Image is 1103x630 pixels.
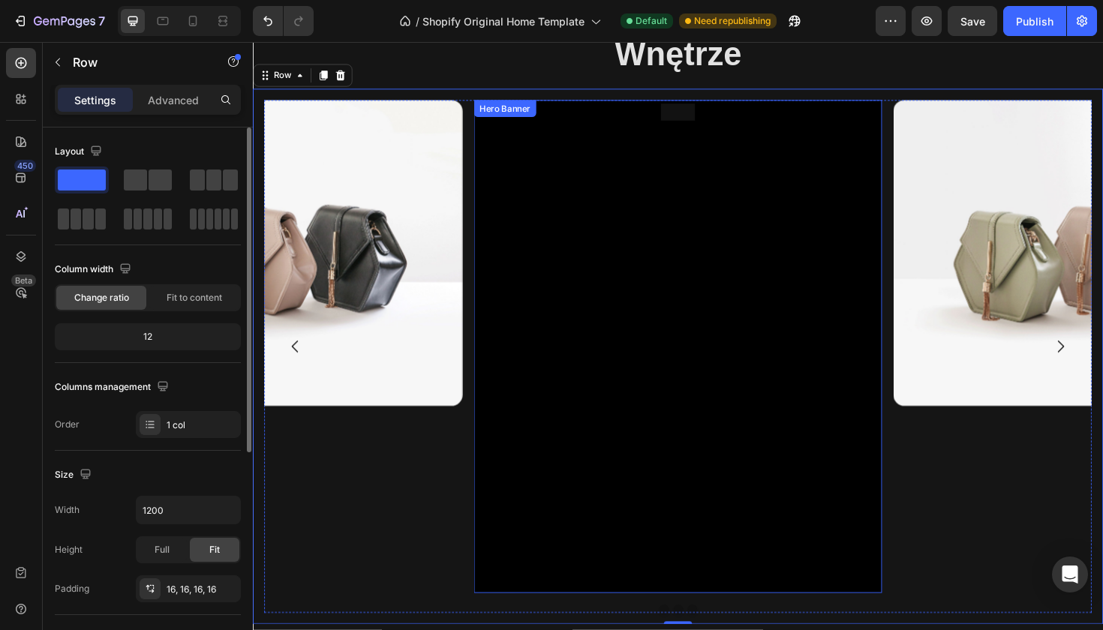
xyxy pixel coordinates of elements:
div: Beta [11,274,36,286]
div: 12 [58,326,238,347]
div: Undo/Redo [253,6,314,36]
p: 7 [98,12,105,30]
span: Fit to content [167,291,222,304]
div: 450 [14,160,36,172]
span: Save [960,15,985,28]
button: Dot [431,595,440,604]
div: Column width [55,259,134,280]
p: Row [73,53,200,71]
div: Publish [1016,13,1053,29]
span: Default [636,14,667,28]
div: 16, 16, 16, 16 [167,583,237,596]
button: 7 [6,6,112,36]
div: Height [55,543,83,556]
div: 1 col [167,418,237,432]
span: Need republishing [694,14,771,28]
div: Layout [55,142,105,162]
div: Open Intercom Messenger [1052,556,1088,592]
button: Publish [1003,6,1066,36]
button: Carousel Back Arrow [24,301,66,343]
button: Dot [461,595,470,604]
iframe: Design area [253,42,1103,630]
button: Save [948,6,997,36]
div: Width [55,503,80,517]
span: / [416,13,419,29]
div: Hero Banner [237,64,297,77]
p: Advanced [148,92,199,108]
span: Fit [209,543,220,556]
p: Settings [74,92,116,108]
div: Padding [55,582,89,595]
button: Carousel Next Arrow [834,301,876,343]
span: Change ratio [74,291,129,304]
div: Size [55,465,95,485]
input: Auto [137,496,240,523]
div: Row [19,28,44,42]
button: Dot [446,595,455,604]
div: Order [55,418,80,431]
div: Columns management [55,377,172,397]
span: Shopify Original Home Template [422,13,585,29]
span: Full [155,543,170,556]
